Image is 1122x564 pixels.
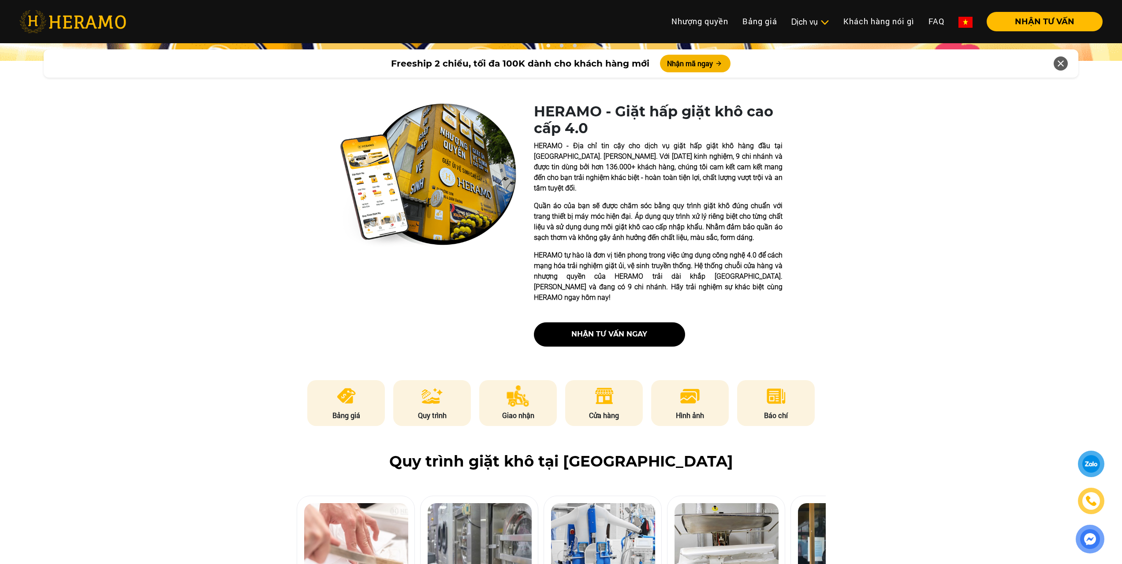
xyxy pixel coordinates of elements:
span: Freeship 2 chiều, tối đa 100K dành cho khách hàng mới [391,57,649,70]
img: heramo-quality-banner [340,103,516,248]
img: phone-icon [1085,495,1097,507]
img: delivery.png [507,385,529,407]
button: 3 [570,43,579,52]
h2: Quy trình giặt khô tại [GEOGRAPHIC_DATA] [19,452,1103,471]
button: 1 [544,43,552,52]
img: vn-flag.png [958,17,973,28]
p: Báo chí [737,410,815,421]
button: Nhận mã ngay [660,55,731,72]
img: process.png [421,385,443,407]
img: subToggleIcon [820,18,829,27]
p: Giao nhận [479,410,557,421]
img: image.png [679,385,701,407]
p: HERAMO tự hào là đơn vị tiên phong trong việc ứng dụng công nghệ 4.0 để cách mạng hóa trải nghiệm... [534,250,783,303]
p: Quần áo của bạn sẽ được chăm sóc bằng quy trình giặt khô đúng chuẩn với trang thiết bị máy móc hi... [534,201,783,243]
p: Hình ảnh [651,410,729,421]
p: Bảng giá [307,410,385,421]
p: HERAMO - Địa chỉ tin cậy cho dịch vụ giặt hấp giặt khô hàng đầu tại [GEOGRAPHIC_DATA]. [PERSON_NA... [534,141,783,194]
img: pricing.png [335,385,357,407]
a: NHẬN TƯ VẤN [980,18,1103,26]
img: heramo-logo.png [19,10,126,33]
p: Quy trình [393,410,471,421]
img: news.png [765,385,787,407]
img: store.png [593,385,615,407]
button: NHẬN TƯ VẤN [987,12,1103,31]
a: phone-icon [1078,488,1104,514]
button: 2 [557,43,566,52]
div: Dịch vụ [791,16,829,28]
h1: HERAMO - Giặt hấp giặt khô cao cấp 4.0 [534,103,783,137]
a: Bảng giá [735,12,784,31]
p: Cửa hàng [565,410,643,421]
a: Nhượng quyền [664,12,735,31]
a: FAQ [921,12,951,31]
a: Khách hàng nói gì [836,12,921,31]
button: nhận tư vấn ngay [534,322,685,347]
